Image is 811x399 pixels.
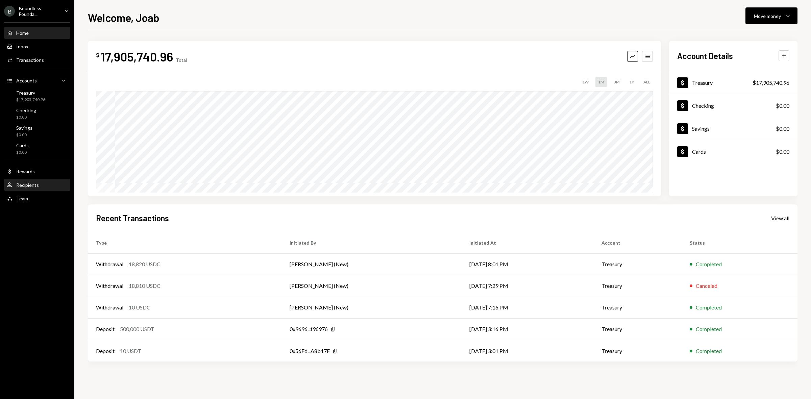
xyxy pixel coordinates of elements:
div: $17,905,740.96 [753,79,789,87]
td: Treasury [593,275,682,297]
div: Team [16,196,28,201]
div: Withdrawal [96,260,123,268]
td: [DATE] 7:16 PM [461,297,593,318]
td: [PERSON_NAME] (New) [281,297,461,318]
a: Rewards [4,165,70,177]
div: Completed [696,347,722,355]
div: Completed [696,260,722,268]
a: Home [4,27,70,39]
a: Inbox [4,40,70,52]
div: Withdrawal [96,282,123,290]
div: Rewards [16,169,35,174]
div: 1W [580,77,591,87]
h1: Welcome, Joab [88,11,159,24]
div: 17,905,740.96 [101,49,173,64]
a: Accounts [4,74,70,86]
td: [DATE] 3:16 PM [461,318,593,340]
div: Withdrawal [96,303,123,311]
div: Completed [696,303,722,311]
div: Deposit [96,325,115,333]
td: [DATE] 3:01 PM [461,340,593,361]
div: 18,810 USDC [129,282,161,290]
th: Account [593,232,682,253]
a: Transactions [4,54,70,66]
th: Type [88,232,281,253]
th: Initiated By [281,232,461,253]
div: 3M [611,77,622,87]
a: Checking$0.00 [669,94,797,117]
th: Initiated At [461,232,593,253]
div: 10 USDT [120,347,141,355]
div: Move money [754,13,781,20]
div: Completed [696,325,722,333]
div: Checking [692,102,714,109]
div: $0.00 [16,150,29,155]
div: 500,000 USDT [120,325,154,333]
th: Status [682,232,797,253]
td: [DATE] 7:29 PM [461,275,593,297]
div: Accounts [16,78,37,83]
div: 0x9696...f96976 [290,325,328,333]
div: Inbox [16,44,28,49]
td: Treasury [593,253,682,275]
td: Treasury [593,340,682,361]
div: 1Y [626,77,637,87]
a: Cards$0.00 [669,140,797,163]
a: Treasury$17,905,740.96 [669,71,797,94]
div: $0.00 [776,148,789,156]
div: Transactions [16,57,44,63]
div: Home [16,30,29,36]
div: 1M [595,77,607,87]
a: View all [771,214,789,222]
div: Savings [16,125,32,131]
div: Cards [16,143,29,148]
div: B [4,6,15,17]
div: 10 USDC [129,303,150,311]
h2: Account Details [677,50,733,61]
td: Treasury [593,318,682,340]
div: Canceled [696,282,717,290]
td: [PERSON_NAME] (New) [281,253,461,275]
div: Savings [692,125,710,132]
div: Cards [692,148,706,155]
div: $0.00 [776,102,789,110]
div: Checking [16,107,36,113]
div: 18,820 USDC [129,260,161,268]
a: Checking$0.00 [4,105,70,122]
div: View all [771,215,789,222]
a: Savings$0.00 [669,117,797,140]
a: Savings$0.00 [4,123,70,139]
div: $0.00 [16,115,36,120]
div: $17,905,740.96 [16,97,45,103]
td: [DATE] 8:01 PM [461,253,593,275]
button: Move money [745,7,797,24]
div: $ [96,52,99,58]
div: 0x56Ed...A8b17F [290,347,330,355]
div: Treasury [16,90,45,96]
a: Recipients [4,179,70,191]
div: Total [176,57,187,63]
h2: Recent Transactions [96,213,169,224]
div: Treasury [692,79,713,86]
div: $0.00 [16,132,32,138]
a: Treasury$17,905,740.96 [4,88,70,104]
div: Deposit [96,347,115,355]
div: $0.00 [776,125,789,133]
td: Treasury [593,297,682,318]
div: ALL [641,77,653,87]
div: Recipients [16,182,39,188]
div: Boundless Founda... [19,5,59,17]
a: Cards$0.00 [4,141,70,157]
a: Team [4,192,70,204]
td: [PERSON_NAME] (New) [281,275,461,297]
